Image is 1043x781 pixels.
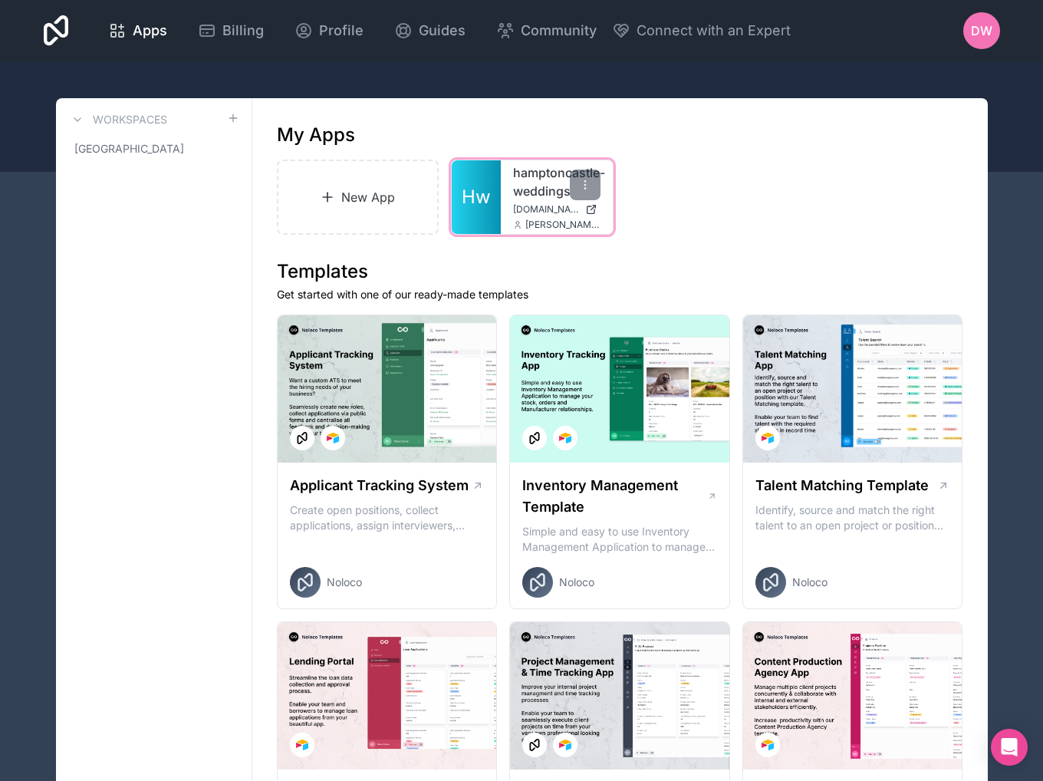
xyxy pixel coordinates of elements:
a: [GEOGRAPHIC_DATA] [68,135,239,163]
a: Hw [452,160,501,234]
div: Open Intercom Messenger [991,729,1028,766]
a: Profile [282,14,376,48]
p: Create open positions, collect applications, assign interviewers, centralise candidate feedback a... [290,503,485,533]
a: Workspaces [68,110,167,129]
h3: Workspaces [93,112,167,127]
span: Hw [462,185,491,209]
span: [DOMAIN_NAME] [513,203,579,216]
a: hamptoncastle-weddings [513,163,600,200]
p: Get started with one of our ready-made templates [277,287,963,302]
button: Connect with an Expert [612,20,791,41]
a: Guides [382,14,478,48]
span: Connect with an Expert [637,20,791,41]
span: [PERSON_NAME][EMAIL_ADDRESS][DOMAIN_NAME] [525,219,600,231]
img: Airtable Logo [559,432,571,444]
a: New App [277,160,439,235]
span: [GEOGRAPHIC_DATA] [74,141,184,157]
h1: Templates [277,259,963,284]
span: Noloco [792,575,827,590]
span: Community [521,20,597,41]
h1: My Apps [277,123,355,147]
img: Airtable Logo [762,432,774,444]
span: Noloco [559,575,594,590]
a: Billing [186,14,276,48]
span: Billing [222,20,264,41]
h1: Applicant Tracking System [290,475,469,496]
span: Noloco [327,575,362,590]
h1: Inventory Management Template [522,475,706,518]
span: Profile [319,20,364,41]
p: Identify, source and match the right talent to an open project or position with our Talent Matchi... [755,503,950,533]
img: Airtable Logo [327,432,339,444]
p: Simple and easy to use Inventory Management Application to manage your stock, orders and Manufact... [522,524,717,555]
img: Airtable Logo [296,739,308,751]
img: Airtable Logo [559,739,571,751]
img: Airtable Logo [762,739,774,751]
span: Guides [419,20,466,41]
span: DW [971,21,992,40]
span: Apps [133,20,167,41]
h1: Talent Matching Template [755,475,929,496]
a: [DOMAIN_NAME] [513,203,600,216]
a: Community [484,14,609,48]
a: Apps [96,14,179,48]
